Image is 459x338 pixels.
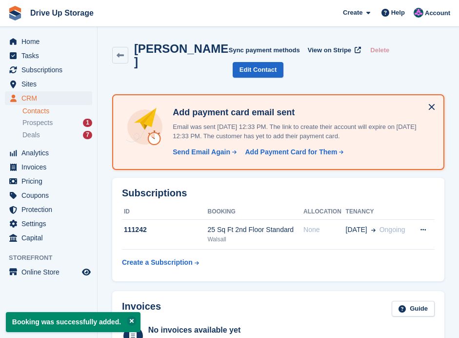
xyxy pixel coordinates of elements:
a: Contacts [22,106,92,116]
button: Sync payment methods [229,42,300,58]
div: 25 Sq Ft 2nd Floor Standard [207,225,303,235]
div: 1 [83,119,92,127]
div: None [303,225,346,235]
a: menu [5,217,92,231]
span: Subscriptions [21,63,80,77]
th: ID [122,204,207,220]
p: Email was sent [DATE] 12:33 PM. The link to create their account will expire on [DATE] 12:33 PM. ... [169,122,432,141]
a: menu [5,63,92,77]
img: Andy [414,8,423,18]
span: Ongoing [379,226,405,233]
div: Send Email Again [173,147,230,157]
a: Prospects 1 [22,118,92,128]
span: Help [391,8,405,18]
a: menu [5,77,92,91]
img: add-payment-card-4dbda4983b697a7845d177d07a5d71e8a16f1ec00487972de202a45f1e8132f5.svg [125,107,165,147]
a: menu [5,49,92,63]
a: Preview store [80,266,92,278]
h2: Subscriptions [122,188,435,199]
span: Create [343,8,362,18]
a: menu [5,160,92,174]
span: Tasks [21,49,80,63]
div: 111242 [122,225,207,235]
span: Home [21,35,80,48]
span: Invoices [21,160,80,174]
a: View on Stripe [304,42,363,58]
a: Deals 7 [22,130,92,140]
h4: Add payment card email sent [169,107,432,118]
a: menu [5,174,92,188]
span: Analytics [21,146,80,160]
a: menu [5,189,92,202]
div: Create a Subscription [122,257,193,268]
div: 7 [83,131,92,139]
th: Booking [207,204,303,220]
span: Deals [22,130,40,140]
button: Delete [366,42,393,58]
span: Sites [21,77,80,91]
a: menu [5,146,92,160]
span: Protection [21,203,80,216]
div: Walsall [207,235,303,244]
span: [DATE] [346,225,367,235]
a: Add Payment Card for Them [241,147,344,157]
a: menu [5,203,92,216]
a: menu [5,265,92,279]
p: Booking was successfully added. [6,312,140,332]
th: Tenancy [346,204,412,220]
div: No invoices available yet [148,324,279,336]
span: Storefront [9,253,97,263]
a: Drive Up Storage [26,5,98,21]
a: Edit Contact [233,62,284,78]
a: Create a Subscription [122,253,199,272]
a: Guide [392,301,435,317]
h2: Invoices [122,301,161,317]
span: Capital [21,231,80,245]
span: Settings [21,217,80,231]
th: Allocation [303,204,346,220]
span: Coupons [21,189,80,202]
span: Prospects [22,118,53,127]
span: Account [425,8,450,18]
span: Online Store [21,265,80,279]
a: menu [5,231,92,245]
a: menu [5,91,92,105]
h2: [PERSON_NAME] [134,42,229,68]
span: Pricing [21,174,80,188]
span: CRM [21,91,80,105]
span: View on Stripe [308,45,351,55]
img: stora-icon-8386f47178a22dfd0bd8f6a31ec36ba5ce8667c1dd55bd0f319d3a0aa187defe.svg [8,6,22,21]
a: menu [5,35,92,48]
div: Add Payment Card for Them [245,147,337,157]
